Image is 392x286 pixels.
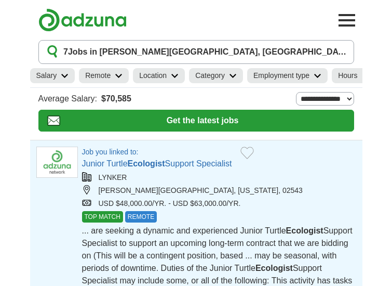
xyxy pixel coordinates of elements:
[63,46,347,58] h1: Jobs in [PERSON_NAME][GEOGRAPHIC_DATA], [GEOGRAPHIC_DATA]
[247,68,328,83] a: Employment type
[85,70,111,81] h2: Remote
[255,264,293,272] strong: Ecologist
[82,198,356,209] div: USD $48,000.00/YR. - USD $63,000.00/YR.
[332,68,375,83] a: Hours
[63,46,68,58] span: 7
[82,172,356,183] div: LYNKER
[335,9,358,32] button: Toggle main navigation menu
[38,8,127,32] img: Adzuna logo
[82,159,232,168] a: Junior TurtleEcologistSupport Specialist
[139,70,167,81] h2: Location
[36,147,78,178] img: Company logo
[38,110,354,132] button: Get the latest jobs
[60,114,345,127] span: Get the latest jobs
[338,70,357,81] h2: Hours
[240,147,254,159] button: Add to favorite jobs
[30,68,75,83] a: Salary
[79,68,129,83] a: Remote
[101,93,131,105] span: $70,585
[36,70,57,81] h2: Salary
[38,92,354,106] div: Average Salary:
[128,159,165,168] strong: Ecologist
[82,147,232,158] p: Job you linked to:
[286,226,323,235] strong: Ecologist
[82,185,356,196] div: [PERSON_NAME][GEOGRAPHIC_DATA], [US_STATE], 02543
[195,70,225,81] h2: Category
[125,211,157,223] span: REMOTE
[133,68,185,83] a: Location
[82,211,123,223] span: TOP MATCH
[253,70,309,81] h2: Employment type
[38,40,354,64] button: 7Jobs in [PERSON_NAME][GEOGRAPHIC_DATA], [GEOGRAPHIC_DATA]
[189,68,243,83] a: Category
